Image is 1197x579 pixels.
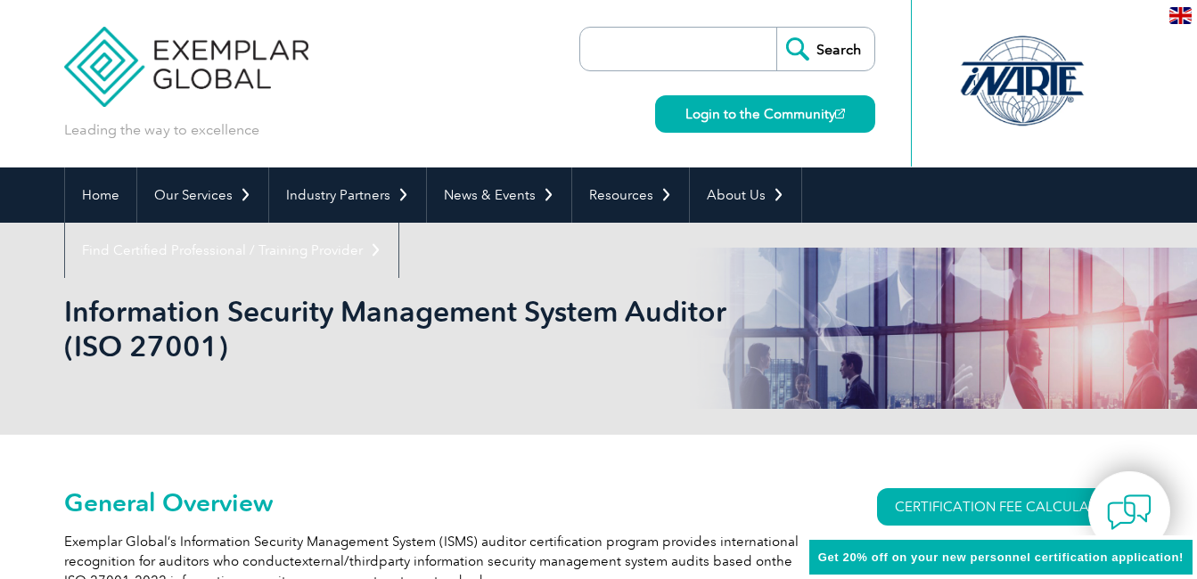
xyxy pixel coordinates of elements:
input: Search [776,28,874,70]
img: en [1169,7,1192,24]
a: Industry Partners [269,167,426,223]
img: contact-chat.png [1107,490,1152,534]
a: Find Certified Professional / Training Provider [65,223,398,278]
img: open_square.png [835,109,845,118]
a: About Us [690,167,801,223]
span: party information security management system audits based on [379,553,772,569]
span: external/third [294,553,379,569]
p: Leading the way to excellence [64,120,259,140]
a: Login to the Community [655,95,875,133]
span: Get 20% off on your new personnel certification application! [818,550,1184,564]
a: Resources [572,167,689,223]
h2: General Overview [64,488,813,517]
a: Home [65,167,136,223]
a: CERTIFICATION FEE CALCULATOR [877,488,1134,526]
a: Our Services [137,167,268,223]
h1: Information Security Management System Auditor (ISO 27001) [64,294,749,363]
a: News & Events [427,167,571,223]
